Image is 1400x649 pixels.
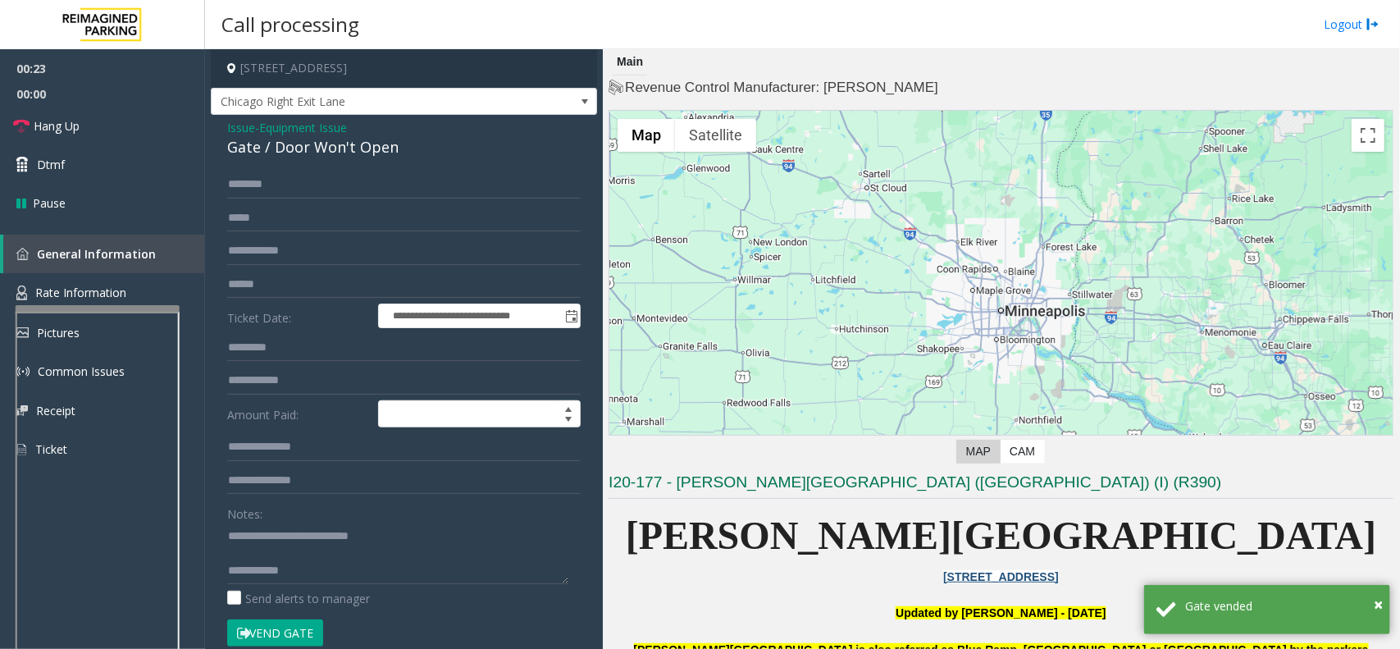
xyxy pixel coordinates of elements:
[227,619,323,647] button: Vend Gate
[223,400,374,428] label: Amount Paid:
[227,500,262,523] label: Notes:
[223,304,374,328] label: Ticket Date:
[1352,119,1384,152] button: Toggle fullscreen view
[562,304,580,327] span: Toggle popup
[675,119,756,152] button: Show satellite imagery
[33,194,66,212] span: Pause
[557,414,580,427] span: Decrease value
[626,514,1377,557] span: [PERSON_NAME][GEOGRAPHIC_DATA]
[1000,440,1045,464] label: CAM
[1374,592,1383,617] button: Close
[255,120,347,135] span: -
[1185,597,1378,615] div: Gate vended
[16,286,27,300] img: 'icon'
[37,246,156,262] span: General Information
[227,136,581,158] div: Gate / Door Won't Open
[1366,16,1379,33] img: logout
[212,89,519,115] span: Chicago Right Exit Lane
[991,286,1012,316] div: 800 East 28th Street, Minneapolis, MN
[227,590,370,607] label: Send alerts to manager
[3,235,205,273] a: General Information
[956,440,1001,464] label: Map
[557,401,580,414] span: Increase value
[613,49,647,75] div: Main
[213,4,367,44] h3: Call processing
[618,119,675,152] button: Show street map
[16,248,29,260] img: 'icon'
[227,119,255,136] span: Issue
[896,606,1106,619] font: Updated by [PERSON_NAME] - [DATE]
[259,119,347,136] span: Equipment Issue
[34,117,80,135] span: Hang Up
[35,285,126,300] span: Rate Information
[609,472,1393,499] h3: I20-177 - [PERSON_NAME][GEOGRAPHIC_DATA] ([GEOGRAPHIC_DATA]) (I) (R390)
[609,78,1393,98] h4: Revenue Control Manufacturer: [PERSON_NAME]
[37,156,65,173] span: Dtmf
[943,570,1059,583] a: [STREET_ADDRESS]
[1374,593,1383,615] span: ×
[211,49,597,88] h4: [STREET_ADDRESS]
[1324,16,1379,33] a: Logout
